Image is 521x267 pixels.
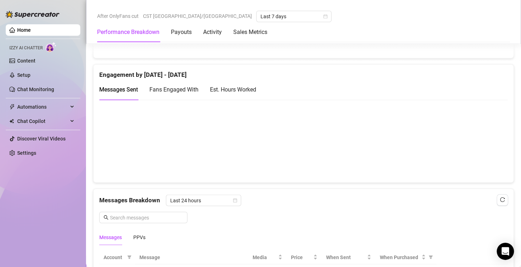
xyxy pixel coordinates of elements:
span: Price [291,253,312,261]
span: Fans Engaged With [149,86,199,93]
div: Payouts [171,28,192,36]
div: Messages Breakdown [99,194,508,206]
span: When Sent [326,253,365,261]
img: logo-BBDzfeDw.svg [6,11,59,18]
span: calendar [233,198,237,202]
span: filter [429,255,433,259]
div: PPVs [133,233,145,241]
span: thunderbolt [9,104,15,110]
input: Search messages [110,213,183,221]
span: filter [427,252,434,262]
div: Open Intercom Messenger [497,243,514,260]
span: Account [104,253,124,261]
div: Messages [99,233,122,241]
span: calendar [323,14,328,19]
span: Izzy AI Chatter [9,45,43,51]
span: Media [253,253,277,261]
a: Chat Monitoring [17,86,54,92]
div: Performance Breakdown [97,28,159,36]
a: Home [17,27,31,33]
th: When Sent [322,250,376,264]
th: Price [287,250,322,264]
span: Last 7 days [260,11,327,22]
span: After OnlyFans cut [97,11,139,21]
span: Chat Copilot [17,115,68,127]
img: Chat Copilot [9,119,14,124]
div: Est. Hours Worked [210,85,256,94]
div: Activity [203,28,222,36]
a: Setup [17,72,30,78]
img: AI Chatter [46,42,57,52]
span: Last 24 hours [170,195,237,206]
div: Engagement by [DATE] - [DATE] [99,64,508,80]
span: search [104,215,109,220]
span: When Purchased [380,253,420,261]
th: When Purchased [376,250,436,264]
span: filter [126,252,133,262]
span: filter [127,255,132,259]
th: Message [135,250,248,264]
span: reload [500,197,505,202]
a: Content [17,58,35,64]
span: CST [GEOGRAPHIC_DATA]/[GEOGRAPHIC_DATA] [143,11,252,21]
a: Discover Viral Videos [17,136,66,142]
span: Messages Sent [99,86,138,93]
span: Automations [17,101,68,113]
div: Sales Metrics [233,28,267,36]
a: Settings [17,150,36,156]
th: Media [248,250,287,264]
